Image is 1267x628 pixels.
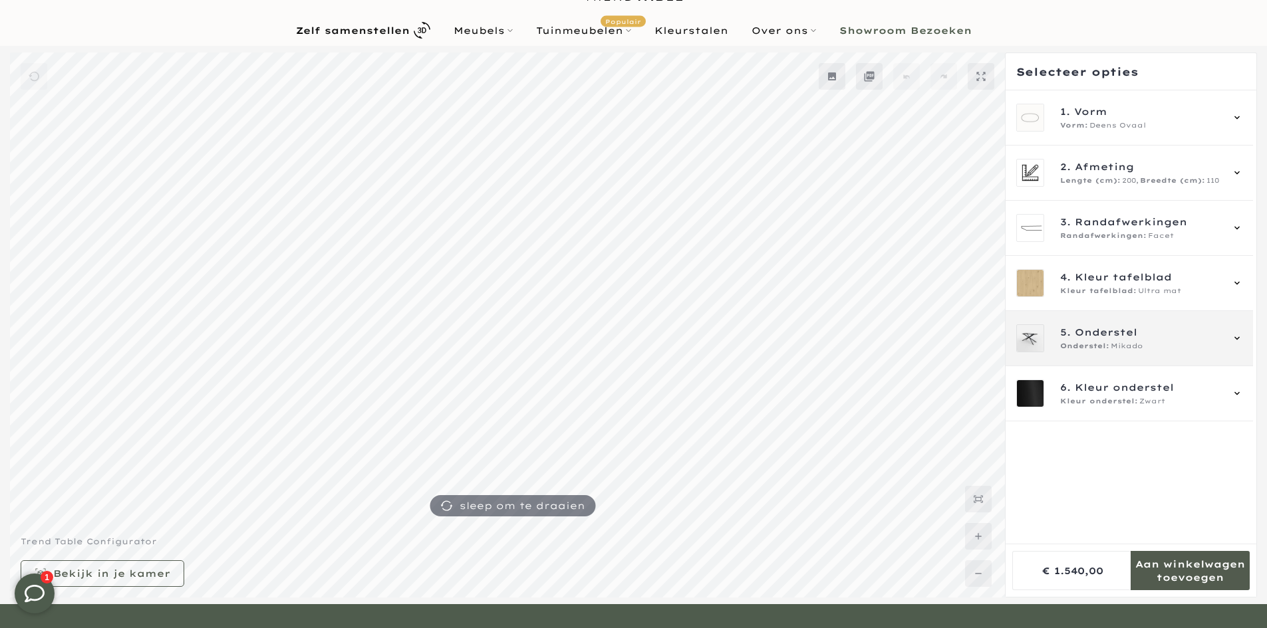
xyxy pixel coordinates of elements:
[296,26,410,35] b: Zelf samenstellen
[642,23,740,39] a: Kleurstalen
[740,23,827,39] a: Over ons
[284,19,442,42] a: Zelf samenstellen
[839,26,972,35] b: Showroom Bezoeken
[1,560,68,627] iframe: toggle-frame
[524,23,642,39] a: TuinmeubelenPopulair
[827,23,983,39] a: Showroom Bezoeken
[442,23,524,39] a: Meubels
[601,15,646,27] span: Populair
